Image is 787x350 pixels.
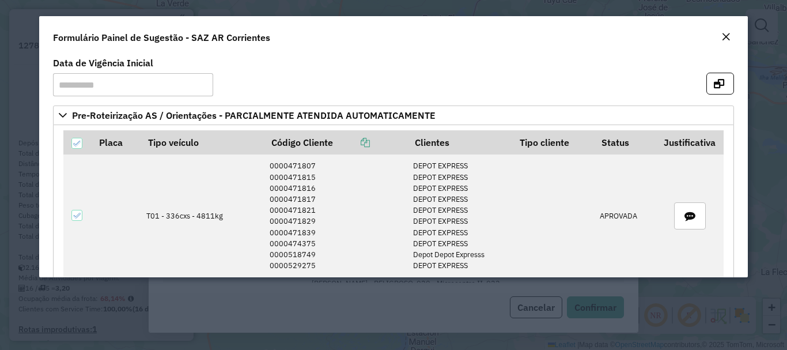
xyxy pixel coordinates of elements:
[718,30,734,45] button: Close
[656,130,724,155] th: Justificativa
[407,155,512,277] td: DEPOT EXPRESS DEPOT EXPRESS DEPOT EXPRESS DEPOT EXPRESS DEPOT EXPRESS DEPOT EXPRESS DEPOT EXPRESS...
[53,56,153,70] label: Data de Vigência Inicial
[594,130,656,155] th: Status
[263,277,407,326] td: 0000162275
[706,77,734,88] hb-button: Abrir em nova aba
[72,111,436,120] span: Pre-Roteirização AS / Orientações - PARCIALMENTE ATENDIDA AUTOMATICAMENTE
[594,155,656,277] td: APROVADA
[263,130,407,155] th: Código Cliente
[333,137,370,148] a: Copiar
[407,130,512,155] th: Clientes
[141,130,263,155] th: Tipo veículo
[407,277,512,326] td: INC S.A.
[512,130,593,155] th: Tipo cliente
[91,130,141,155] th: Placa
[721,32,731,42] em: Fechar
[141,155,263,277] td: T01 - 336cxs - 4811kg
[263,155,407,277] td: 0000471807 0000471815 0000471816 0000471817 0000471821 0000471829 0000471839 0000474375 000051874...
[53,106,733,125] a: Pre-Roteirização AS / Orientações - PARCIALMENTE ATENDIDA AUTOMATICAMENTE
[594,277,656,326] td: APROVADA
[53,31,270,44] h4: Formulário Painel de Sugestão - SAZ AR Corrientes
[141,277,263,326] td: T04 - 504cxs -12412kg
